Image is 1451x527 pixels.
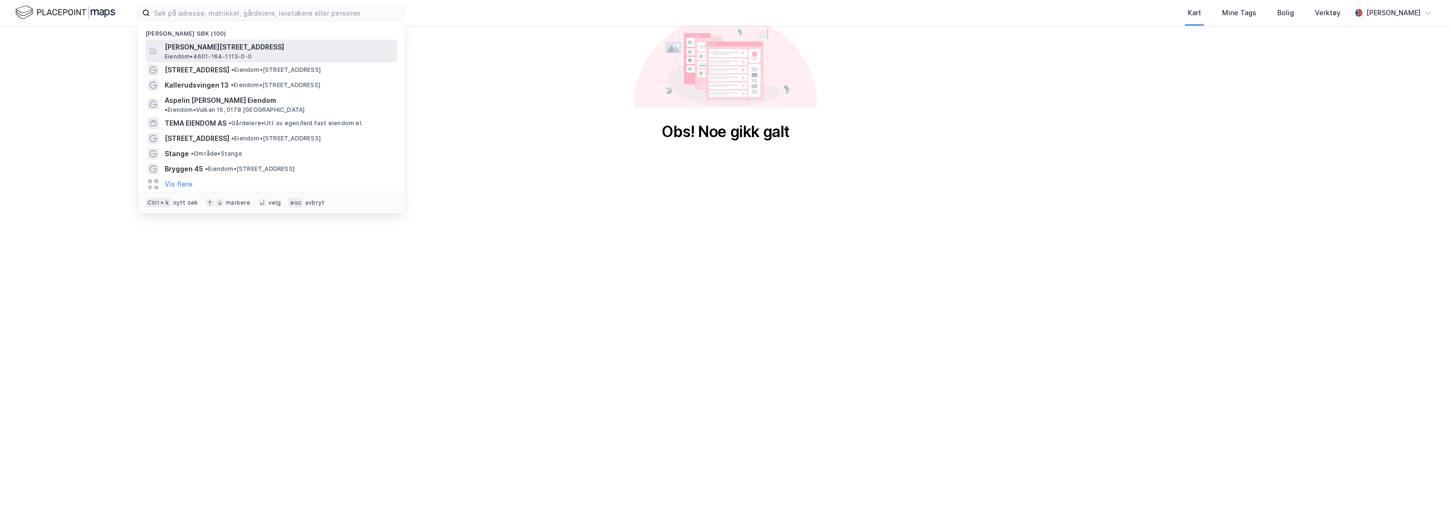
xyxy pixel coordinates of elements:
span: Område • Stange [191,150,242,158]
div: nytt søk [173,199,198,207]
span: • [231,66,234,73]
span: • [231,81,234,89]
div: Ctrl + k [146,198,171,208]
span: Eiendom • [STREET_ADDRESS] [231,135,321,142]
span: Bryggen 45 [165,163,203,175]
iframe: Chat Widget [1403,481,1451,527]
div: velg [268,199,281,207]
span: Eiendom • [STREET_ADDRESS] [231,66,321,74]
span: Aspelin [PERSON_NAME] Eiendom [165,95,276,106]
span: Gårdeiere • Utl. av egen/leid fast eiendom el. [228,119,363,127]
span: Stange [165,148,189,159]
span: [PERSON_NAME][STREET_ADDRESS] [165,41,393,53]
span: Eiendom • Vulkan 16, 0178 [GEOGRAPHIC_DATA] [165,106,305,114]
div: Mine Tags [1222,7,1256,19]
span: • [231,135,234,142]
div: [PERSON_NAME] søk (100) [138,22,405,40]
span: TEMA EIENDOM AS [165,118,227,129]
span: Eiendom • [STREET_ADDRESS] [231,81,320,89]
div: avbryt [305,199,325,207]
span: [STREET_ADDRESS] [165,64,229,76]
span: • [228,119,231,127]
div: markere [226,199,250,207]
div: [PERSON_NAME] [1366,7,1421,19]
div: Obs! Noe gikk galt [661,122,790,141]
div: Kontrollprogram for chat [1403,481,1451,527]
span: Eiendom • 4601-164-1113-0-0 [165,53,252,60]
input: Søk på adresse, matrikkel, gårdeiere, leietakere eller personer [150,6,404,20]
img: logo.f888ab2527a4732fd821a326f86c7f29.svg [15,4,115,21]
span: • [191,150,194,157]
div: esc [288,198,303,208]
span: [STREET_ADDRESS] [165,133,229,144]
button: Vis flere [165,179,193,190]
div: Bolig [1277,7,1294,19]
div: Verktøy [1315,7,1341,19]
div: Kart [1188,7,1201,19]
span: Eiendom • [STREET_ADDRESS] [205,165,295,173]
span: • [165,106,168,113]
span: Kallerudsvingen 13 [165,80,229,91]
span: • [205,165,208,172]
